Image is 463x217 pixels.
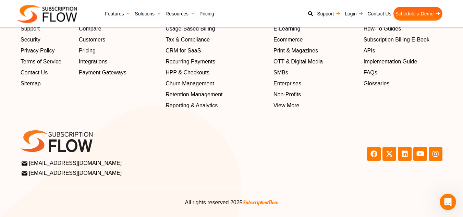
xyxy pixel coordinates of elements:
[166,25,215,33] span: Usage-Based Billing
[22,159,230,167] a: [EMAIL_ADDRESS][DOMAIN_NAME]
[79,47,159,55] a: Pricing
[166,80,214,88] span: Churn Management
[166,58,215,66] span: Recurring Payments
[273,69,288,77] span: SMBs
[166,25,267,33] a: Usage-Based Billing
[364,47,375,55] span: APIs
[364,25,401,33] span: How-To Guides
[21,69,48,77] span: Contact Us
[365,7,393,21] a: Contact Us
[364,69,377,77] span: FAQs
[273,80,301,88] span: Enterprises
[364,58,442,66] a: Implementation Guide
[315,7,343,21] a: Support
[364,80,442,88] a: Glossaries
[364,69,442,77] a: FAQs
[31,198,432,207] center: All rights reserved 2025
[21,80,41,88] span: Sitemap
[21,47,55,55] span: Privacy Policy
[166,36,267,44] a: Tax & Compliance
[79,36,159,44] a: Customers
[273,101,299,110] span: View More
[21,58,61,66] span: Terms of Service
[17,5,77,23] img: Subscriptionflow
[79,58,108,66] span: Integrations
[343,7,365,21] a: Login
[273,36,357,44] a: Ecommerce
[273,47,357,55] a: Print & Magazines
[166,80,267,88] a: Churn Management
[166,36,210,44] span: Tax & Compliance
[21,25,40,33] span: Support
[197,7,216,21] a: Pricing
[21,69,72,77] a: Contact Us
[273,25,357,33] a: E-Learning
[166,101,267,110] a: Reporting & Analytics
[166,91,222,99] span: Retention Management
[79,36,105,44] span: Customers
[79,25,159,33] a: Compare
[163,7,197,21] a: Resources
[364,25,442,33] a: How-To Guides
[273,47,318,55] span: Print & Magazines
[364,58,417,66] span: Implementation Guide
[79,47,96,55] span: Pricing
[364,36,442,44] a: Subscription Billing E-Book
[273,36,303,44] span: Ecommerce
[364,47,442,55] a: APIs
[393,7,442,21] a: Schedule a Demo
[273,25,300,33] span: E-Learning
[103,7,133,21] a: Features
[364,36,429,44] span: Subscription Billing E-Book
[79,69,159,77] a: Payment Gateways
[273,58,357,66] a: OTT & Digital Media
[273,80,357,88] a: Enterprises
[21,80,72,88] a: Sitemap
[166,47,201,55] span: CRM for SaaS
[133,7,163,21] a: Solutions
[22,159,122,167] span: [EMAIL_ADDRESS][DOMAIN_NAME]
[21,36,40,44] span: Security
[21,130,93,152] img: SF-logo
[273,58,323,66] span: OTT & Digital Media
[273,91,357,99] a: Non-Profits
[166,47,267,55] a: CRM for SaaS
[166,58,267,66] a: Recurring Payments
[79,69,126,77] span: Payment Gateways
[166,101,218,110] span: Reporting & Analytics
[166,91,267,99] a: Retention Management
[364,80,390,88] span: Glossaries
[166,69,267,77] a: HPP & Checkouts
[79,58,159,66] a: Integrations
[440,194,456,210] iframe: Intercom live chat
[273,69,357,77] a: SMBs
[273,91,301,99] span: Non-Profits
[79,25,101,33] span: Compare
[22,169,230,177] a: [EMAIL_ADDRESS][DOMAIN_NAME]
[21,25,72,33] a: Support
[21,47,72,55] a: Privacy Policy
[243,199,278,206] span: SubscriptionFlow
[21,58,72,66] a: Terms of Service
[21,36,72,44] a: Security
[22,169,122,177] span: [EMAIL_ADDRESS][DOMAIN_NAME]
[273,101,357,110] a: View More
[166,69,209,77] span: HPP & Checkouts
